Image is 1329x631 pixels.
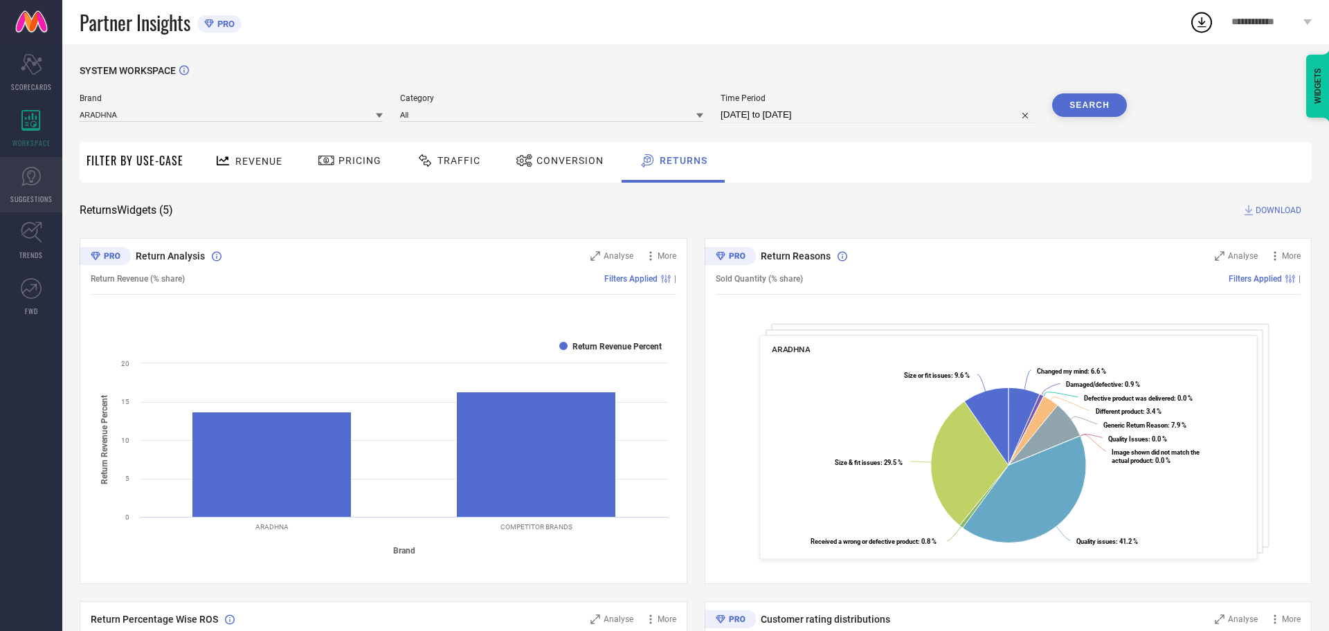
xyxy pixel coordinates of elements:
[1111,448,1199,464] text: : 0.0 %
[437,155,480,166] span: Traffic
[1036,367,1087,375] tspan: Changed my mind
[761,250,831,262] span: Return Reasons
[772,345,810,354] span: ARADHNA
[80,247,131,268] div: Premium
[400,93,703,103] span: Category
[12,138,51,148] span: WORKSPACE
[80,8,190,37] span: Partner Insights
[1066,381,1140,388] text: : 0.9 %
[1052,93,1127,117] button: Search
[1108,435,1167,443] text: : 0.0 %
[1282,251,1301,261] span: More
[1282,614,1301,624] span: More
[1076,538,1137,545] text: : 41.2 %
[100,395,109,484] tspan: Return Revenue Percent
[91,614,218,625] span: Return Percentage Wise ROS
[1215,614,1224,624] svg: Zoom
[721,107,1035,123] input: Select time period
[87,152,183,169] span: Filter By Use-Case
[604,274,658,284] span: Filters Applied
[214,19,235,29] span: PRO
[121,360,129,367] text: 20
[1228,251,1258,261] span: Analyse
[393,546,415,556] tspan: Brand
[1036,367,1105,375] text: : 6.6 %
[660,155,707,166] span: Returns
[121,398,129,405] text: 15
[19,250,43,260] span: TRENDS
[1111,448,1199,464] tspan: Image shown did not match the actual product
[705,247,756,268] div: Premium
[235,156,282,167] span: Revenue
[1103,421,1167,429] tspan: Generic Return Reason
[1066,381,1121,388] tspan: Damaged/defective
[125,475,129,482] text: 5
[572,342,662,351] text: Return Revenue Percent
[1095,408,1142,415] tspan: Different product
[91,274,185,284] span: Return Revenue (% share)
[80,203,173,217] span: Returns Widgets ( 5 )
[1189,10,1214,35] div: Open download list
[1108,435,1148,443] tspan: Quality Issues
[590,251,600,261] svg: Zoom
[721,93,1035,103] span: Time Period
[1103,421,1186,429] text: : 7.9 %
[658,251,676,261] span: More
[1256,203,1301,217] span: DOWNLOAD
[811,538,918,545] tspan: Received a wrong or defective product
[125,513,129,521] text: 0
[11,82,52,92] span: SCORECARDS
[536,155,604,166] span: Conversion
[500,523,572,531] text: COMPETITOR BRANDS
[604,251,633,261] span: Analyse
[1299,274,1301,284] span: |
[604,614,633,624] span: Analyse
[1083,394,1173,402] tspan: Defective product was delivered
[835,459,903,466] text: : 29.5 %
[1229,274,1282,284] span: Filters Applied
[25,306,38,316] span: FWD
[136,250,205,262] span: Return Analysis
[1228,614,1258,624] span: Analyse
[705,610,756,631] div: Premium
[674,274,676,284] span: |
[903,372,950,379] tspan: Size or fit issues
[761,614,890,625] span: Customer rating distributions
[811,538,937,545] text: : 0.8 %
[835,459,880,466] tspan: Size & fit issues
[80,65,176,76] span: SYSTEM WORKSPACE
[10,194,53,204] span: SUGGESTIONS
[1083,394,1192,402] text: : 0.0 %
[80,93,383,103] span: Brand
[1215,251,1224,261] svg: Zoom
[121,437,129,444] text: 10
[1076,538,1115,545] tspan: Quality issues
[255,523,289,531] text: ARADHNA
[338,155,381,166] span: Pricing
[716,274,803,284] span: Sold Quantity (% share)
[903,372,969,379] text: : 9.6 %
[1095,408,1161,415] text: : 3.4 %
[658,614,676,624] span: More
[590,614,600,624] svg: Zoom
